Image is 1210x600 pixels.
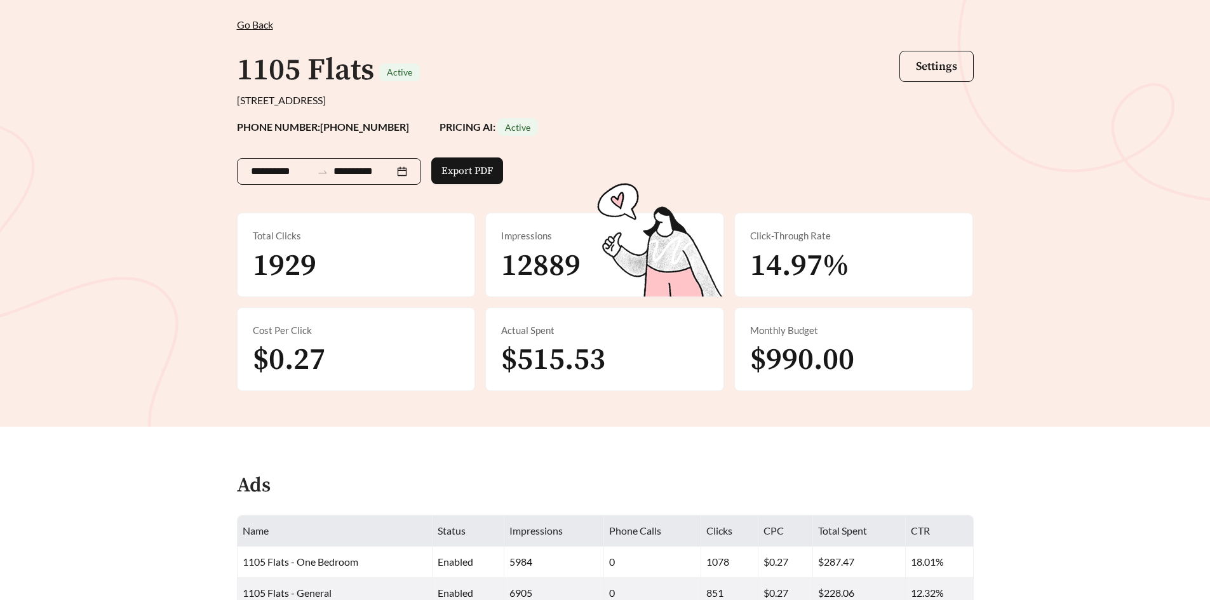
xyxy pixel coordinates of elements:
span: $515.53 [501,341,605,379]
div: Cost Per Click [253,323,460,338]
span: Go Back [237,18,273,30]
td: $0.27 [758,547,814,578]
button: Export PDF [431,157,503,184]
span: 1105 Flats - One Bedroom [243,556,358,568]
span: 14.97% [750,247,849,285]
span: $990.00 [750,341,854,379]
span: enabled [438,587,473,599]
div: Total Clicks [253,229,460,243]
td: 5984 [504,547,603,578]
span: Active [387,67,412,77]
h4: Ads [237,475,271,497]
div: Actual Spent [501,323,708,338]
div: Impressions [501,229,708,243]
h1: 1105 Flats [237,51,374,90]
button: Settings [899,51,974,82]
span: Settings [916,59,957,74]
div: [STREET_ADDRESS] [237,93,974,108]
td: 0 [604,547,701,578]
span: Active [505,122,530,133]
th: Status [433,516,504,547]
strong: PHONE NUMBER: [PHONE_NUMBER] [237,121,409,133]
span: CTR [911,524,930,537]
strong: PRICING AI: [440,121,538,133]
th: Phone Calls [604,516,701,547]
td: 1078 [701,547,758,578]
th: Clicks [701,516,758,547]
span: 12889 [501,247,581,285]
th: Impressions [504,516,603,547]
span: $0.27 [253,341,325,379]
td: $287.47 [813,547,905,578]
span: 1929 [253,247,316,285]
span: 1105 Flats - General [243,587,332,599]
span: Export PDF [441,163,493,178]
th: Name [238,516,433,547]
div: Monthly Budget [750,323,957,338]
span: CPC [763,524,784,537]
div: Click-Through Rate [750,229,957,243]
th: Total Spent [813,516,905,547]
td: 18.01% [906,547,974,578]
span: to [317,166,328,177]
span: enabled [438,556,473,568]
span: swap-right [317,166,328,178]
